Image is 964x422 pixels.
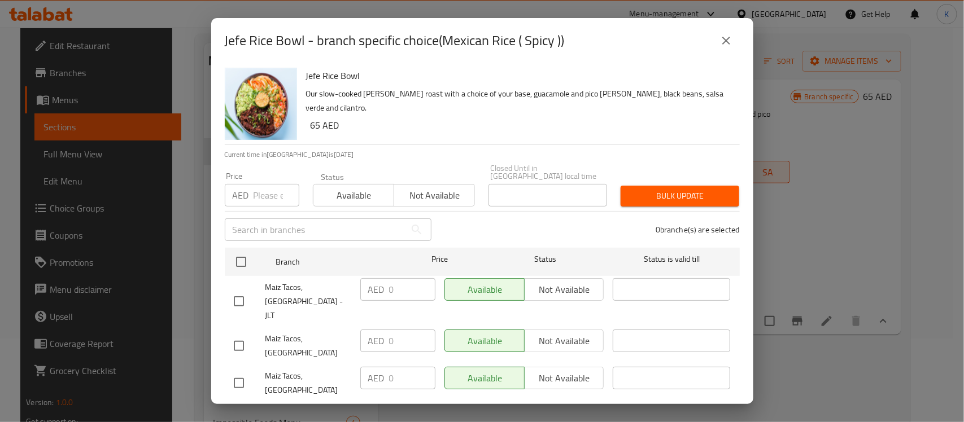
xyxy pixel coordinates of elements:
span: Status is valid till [613,252,730,266]
p: AED [368,283,385,296]
input: Please enter price [389,367,435,389]
span: Branch [276,255,393,269]
p: Current time in [GEOGRAPHIC_DATA] is [DATE] [225,150,740,160]
button: Not available [394,184,475,206]
input: Search in branches [225,218,405,241]
span: Price [402,252,477,266]
h2: Jefe Rice Bowl - branch specific choice(Mexican Rice ( Spicy )) [225,32,565,50]
button: Bulk update [621,186,739,206]
span: Status [486,252,604,266]
p: AED [368,371,385,385]
button: Available [313,184,394,206]
input: Please enter price [254,184,299,206]
button: close [713,27,740,54]
h6: 65 AED [311,117,731,133]
p: AED [368,334,385,348]
img: Jefe Rice Bowl [225,68,297,140]
input: Please enter price [389,278,435,301]
h6: Jefe Rice Bowl [306,68,731,83]
span: Maiz Tacos, [GEOGRAPHIC_DATA] [265,332,351,360]
span: Bulk update [630,189,730,203]
p: AED [233,188,249,202]
p: 0 branche(s) are selected [656,224,740,235]
span: Not available [399,187,470,204]
span: Available [318,187,390,204]
span: Maiz Tacos, [GEOGRAPHIC_DATA] [265,369,351,397]
span: Maiz Tacos, [GEOGRAPHIC_DATA] - JLT [265,280,351,323]
p: Our slow-cooked [PERSON_NAME] roast with a choice of your base, guacamole and pico [PERSON_NAME],... [306,87,731,115]
input: Please enter price [389,329,435,352]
